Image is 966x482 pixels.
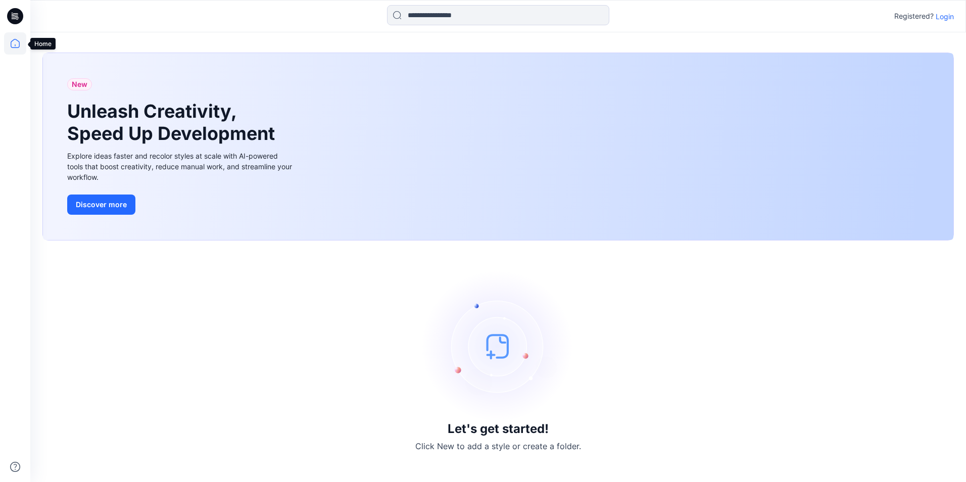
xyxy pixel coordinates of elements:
[936,11,954,22] p: Login
[894,10,934,22] p: Registered?
[67,151,295,182] div: Explore ideas faster and recolor styles at scale with AI-powered tools that boost creativity, red...
[422,270,574,422] img: empty-state-image.svg
[67,101,279,144] h1: Unleash Creativity, Speed Up Development
[67,195,135,215] button: Discover more
[72,78,87,90] span: New
[415,440,581,452] p: Click New to add a style or create a folder.
[67,195,295,215] a: Discover more
[448,422,549,436] h3: Let's get started!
